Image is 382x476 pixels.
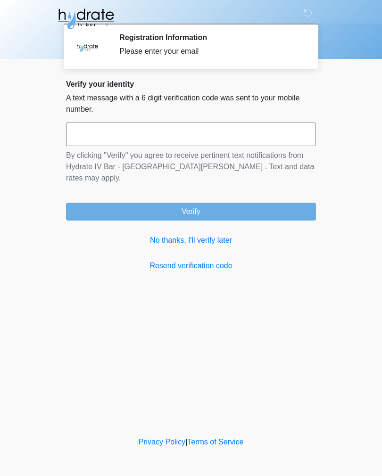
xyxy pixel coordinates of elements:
[66,203,316,221] button: Verify
[57,7,115,31] img: Hydrate IV Bar - Fort Collins Logo
[119,46,302,57] div: Please enter your email
[66,80,316,89] h2: Verify your identity
[185,438,187,446] a: |
[66,150,316,184] p: By clicking "Verify" you agree to receive pertinent text notifications from Hydrate IV Bar - [GEO...
[187,438,243,446] a: Terms of Service
[66,235,316,246] a: No thanks, I'll verify later
[66,260,316,271] a: Resend verification code
[73,33,101,61] img: Agent Avatar
[66,92,316,115] p: A text message with a 6 digit verification code was sent to your mobile number.
[139,438,186,446] a: Privacy Policy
